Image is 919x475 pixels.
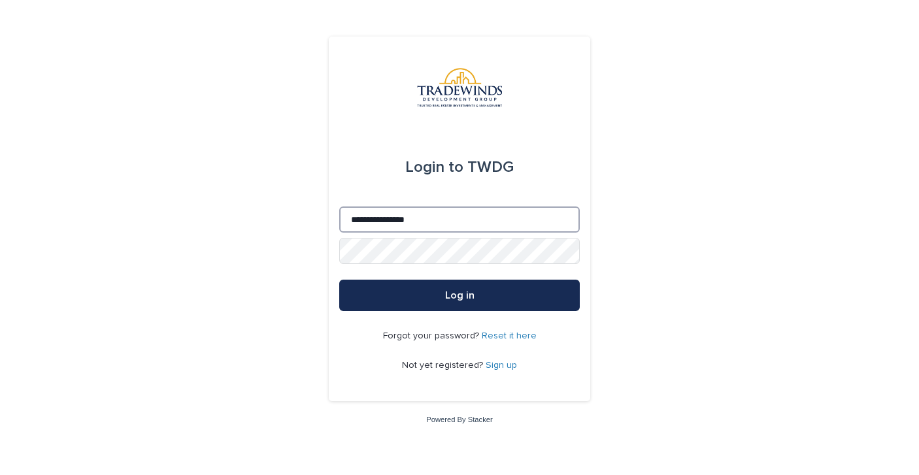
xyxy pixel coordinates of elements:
div: TWDG [405,149,514,186]
span: Log in [445,290,475,301]
button: Log in [339,280,580,311]
a: Powered By Stacker [426,416,492,423]
span: Not yet registered? [402,361,486,370]
img: 1GCq2oTSZCuDKsr8mZhq [417,68,503,107]
span: Forgot your password? [383,331,482,340]
a: Sign up [486,361,517,370]
span: Login to [405,159,463,175]
a: Reset it here [482,331,537,340]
